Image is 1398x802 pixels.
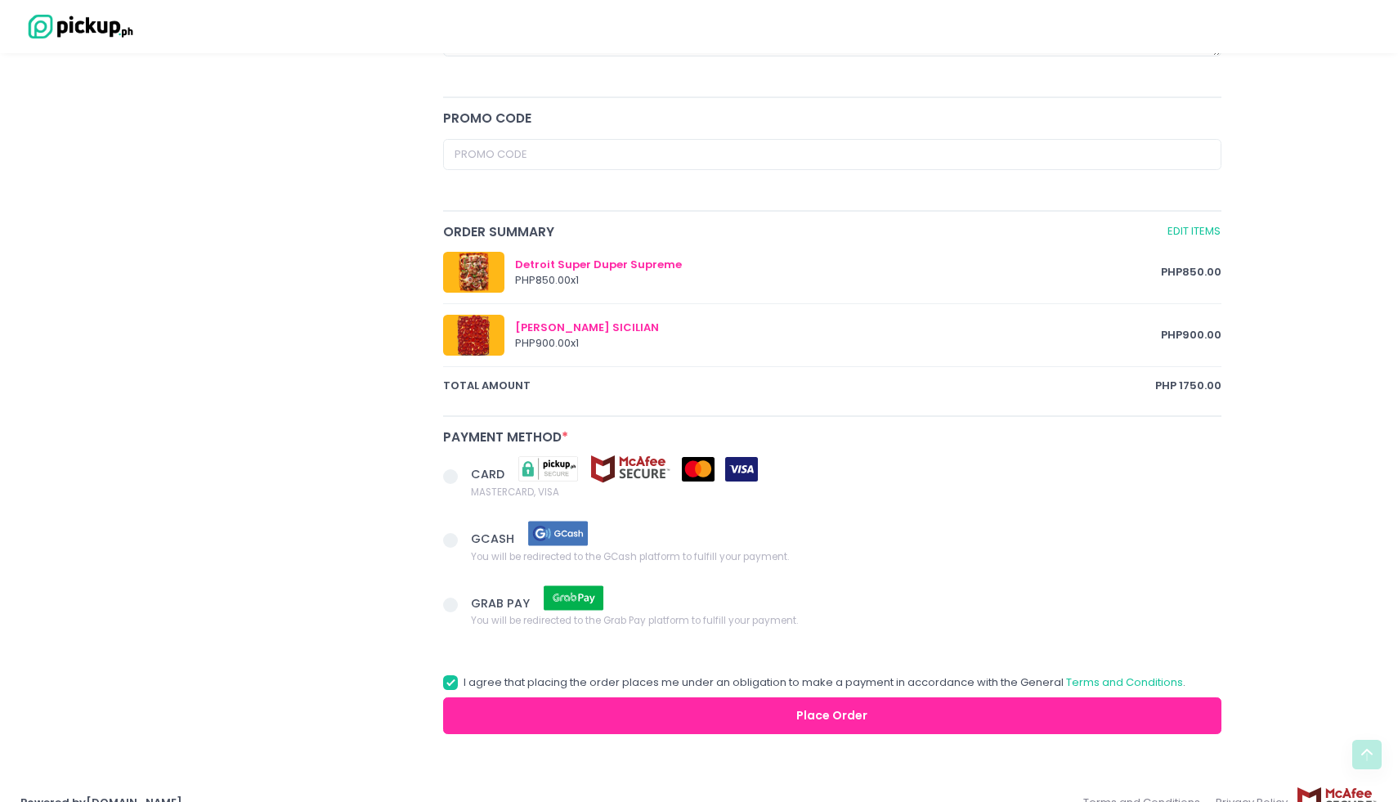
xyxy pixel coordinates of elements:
img: mcafee-secure [589,455,671,483]
label: I agree that placing the order places me under an obligation to make a payment in accordance with... [443,674,1185,691]
span: You will be redirected to the Grab Pay platform to fulfill your payment. [471,612,798,629]
span: MASTERCARD, VISA [471,483,758,500]
input: Promo Code [443,139,1221,170]
span: CARD [471,466,508,482]
span: Order Summary [443,222,1163,241]
a: Edit Items [1167,222,1221,241]
img: visa [725,457,758,482]
span: PHP 900.00 [1161,327,1221,343]
span: total amount [443,378,1155,394]
div: PHP 850.00 x 1 [515,272,1161,289]
span: PHP 1750.00 [1155,378,1221,394]
div: Detroit Super Duper Supreme [515,257,1161,273]
span: GCASH [471,531,518,547]
button: Place Order [443,697,1221,734]
span: PHP 850.00 [1161,264,1221,280]
div: Promo code [443,109,1221,128]
img: mastercard [682,457,715,482]
img: logo [20,12,135,41]
a: Terms and Conditions [1066,674,1183,690]
div: [PERSON_NAME] SICILIAN [515,320,1161,336]
img: gcash [518,519,599,548]
div: Payment Method [443,428,1221,446]
img: pickupsecure [508,455,589,483]
img: grab pay [533,584,615,612]
span: You will be redirected to the GCash platform to fulfill your payment. [471,548,789,564]
span: GRAB PAY [471,594,533,611]
div: PHP 900.00 x 1 [515,335,1161,352]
